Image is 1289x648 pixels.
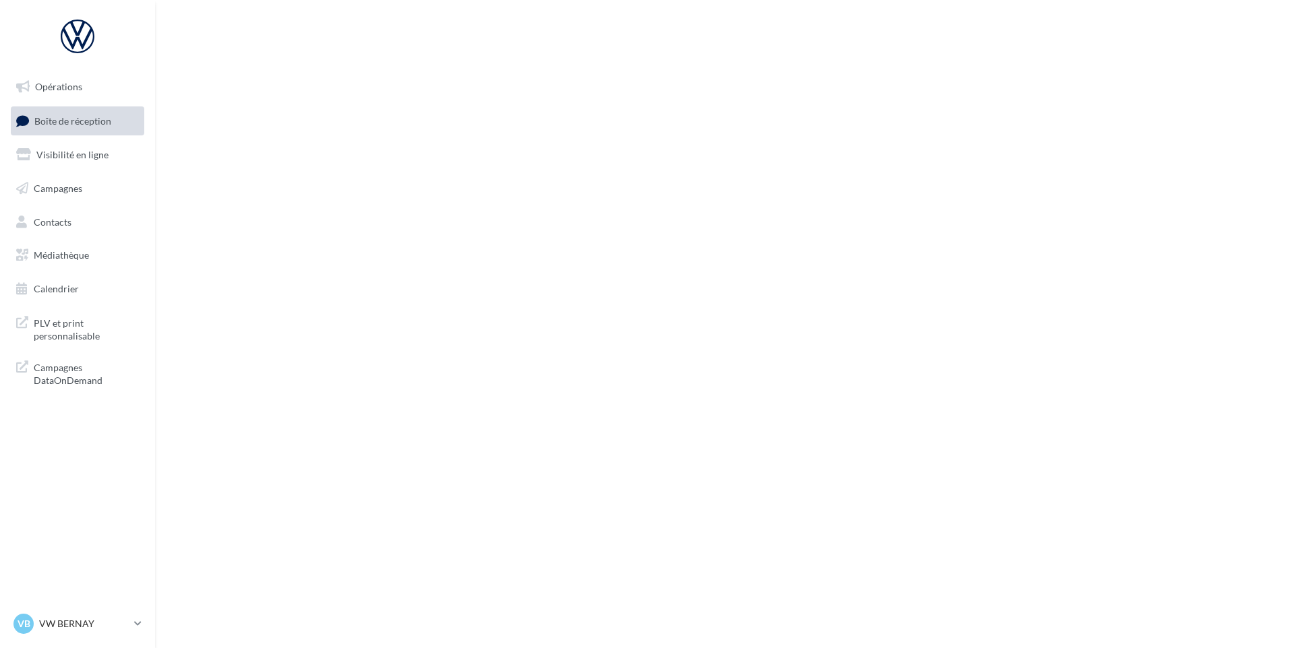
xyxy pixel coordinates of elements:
a: Opérations [8,73,147,101]
a: Calendrier [8,275,147,303]
p: VW BERNAY [39,617,129,630]
span: Boîte de réception [34,115,111,126]
span: Campagnes [34,183,82,194]
span: Opérations [35,81,82,92]
span: Contacts [34,216,71,227]
span: Médiathèque [34,249,89,261]
a: VB VW BERNAY [11,611,144,637]
span: Campagnes DataOnDemand [34,358,139,387]
span: Visibilité en ligne [36,149,109,160]
a: Visibilité en ligne [8,141,147,169]
a: Campagnes DataOnDemand [8,353,147,393]
span: Calendrier [34,283,79,294]
a: Contacts [8,208,147,236]
a: PLV et print personnalisable [8,309,147,348]
span: PLV et print personnalisable [34,314,139,343]
a: Boîte de réception [8,106,147,135]
span: VB [18,617,30,630]
a: Campagnes [8,174,147,203]
a: Médiathèque [8,241,147,269]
